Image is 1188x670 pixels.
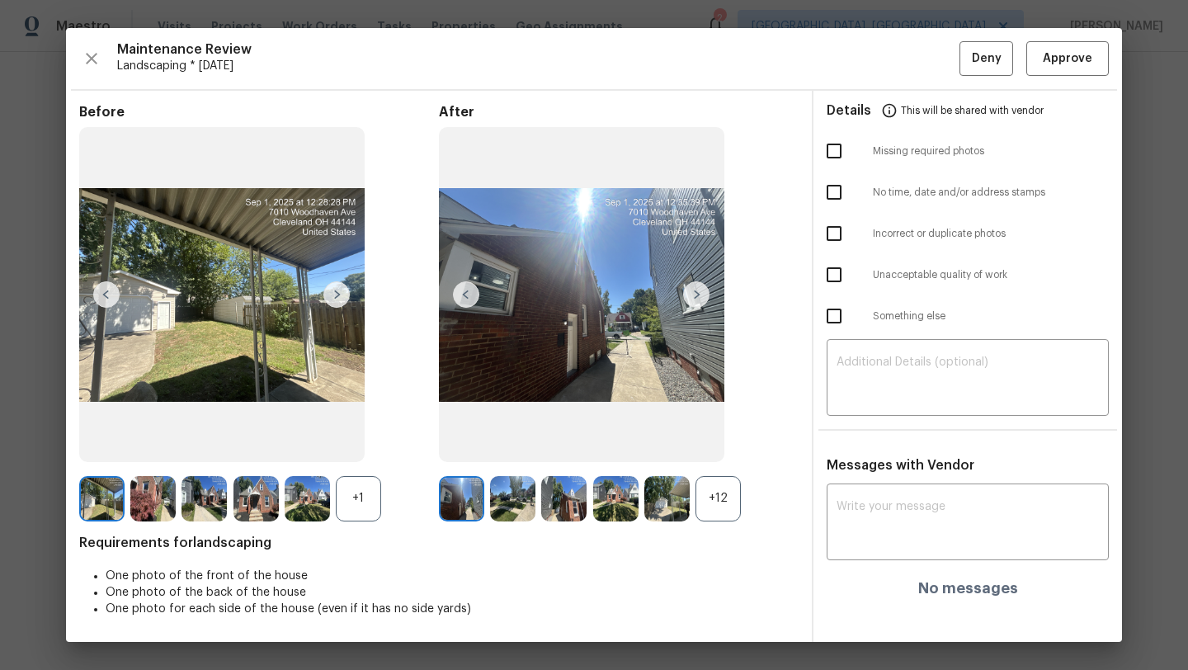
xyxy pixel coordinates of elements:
span: Messages with Vendor [827,459,974,472]
span: This will be shared with vendor [901,91,1044,130]
li: One photo for each side of the house (even if it has no side yards) [106,601,799,617]
span: Approve [1043,49,1092,69]
span: Maintenance Review [117,41,959,58]
div: Unacceptable quality of work [813,254,1122,295]
span: Landscaping * [DATE] [117,58,959,74]
span: Details [827,91,871,130]
img: right-chevron-button-url [683,281,709,308]
button: Approve [1026,41,1109,77]
span: Deny [972,49,1002,69]
div: Something else [813,295,1122,337]
div: +12 [695,476,741,521]
span: Requirements for landscaping [79,535,799,551]
span: Missing required photos [873,144,1109,158]
div: Incorrect or duplicate photos [813,213,1122,254]
span: Before [79,104,439,120]
img: left-chevron-button-url [453,281,479,308]
span: Something else [873,309,1109,323]
img: left-chevron-button-url [93,281,120,308]
span: Unacceptable quality of work [873,268,1109,282]
span: After [439,104,799,120]
li: One photo of the back of the house [106,584,799,601]
h4: No messages [918,580,1018,597]
li: One photo of the front of the house [106,568,799,584]
img: right-chevron-button-url [323,281,350,308]
span: No time, date and/or address stamps [873,186,1109,200]
button: Deny [959,41,1013,77]
div: +1 [336,476,381,521]
span: Incorrect or duplicate photos [873,227,1109,241]
div: No time, date and/or address stamps [813,172,1122,213]
div: Missing required photos [813,130,1122,172]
